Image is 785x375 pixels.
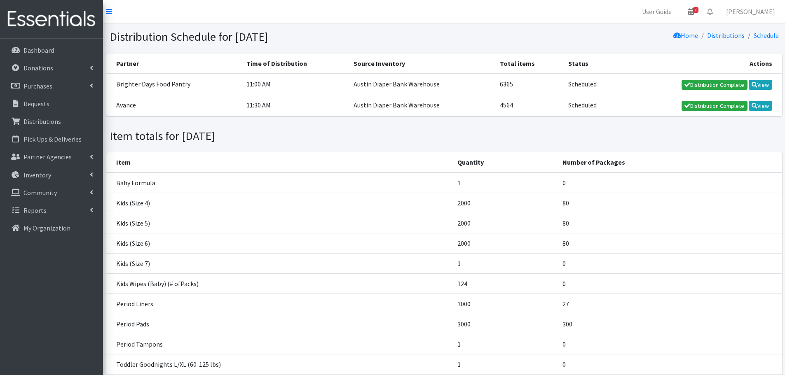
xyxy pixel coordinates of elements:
a: View [749,80,772,90]
a: Reports [3,202,100,219]
td: 0 [558,172,782,193]
td: Austin Diaper Bank Warehouse [349,74,495,95]
td: 11:30 AM [241,95,349,116]
td: 3000 [452,314,558,334]
th: Status [563,54,622,74]
th: Item [106,152,452,172]
a: Schedule [754,31,779,40]
td: Kids (Size 7) [106,254,452,274]
th: Number of Packages [558,152,782,172]
th: Total items [495,54,563,74]
td: 2000 [452,193,558,213]
p: Reports [23,206,47,214]
th: Partner [106,54,242,74]
p: Pick Ups & Deliveries [23,135,82,143]
td: Toddler Goodnights L/XL (60-125 lbs) [106,354,452,375]
td: Period Tampons [106,334,452,354]
td: 27 [558,294,782,314]
a: Requests [3,95,100,112]
a: [PERSON_NAME] [719,3,782,20]
td: 4564 [495,95,563,116]
td: Baby Formula [106,172,452,193]
td: Kids (Size 4) [106,193,452,213]
a: My Organization [3,220,100,236]
p: Requests [23,100,49,108]
th: Actions [622,54,782,74]
td: 0 [558,274,782,294]
p: Community [23,189,57,197]
td: Kids Wipes (Baby) (# ofPacks) [106,274,452,294]
td: Period Pads [106,314,452,334]
a: Community [3,184,100,201]
td: 11:00 AM [241,74,349,95]
p: Partner Agencies [23,153,72,161]
a: Purchases [3,78,100,94]
a: Dashboard [3,42,100,58]
a: 8 [682,3,701,20]
p: Dashboard [23,46,54,54]
td: 300 [558,314,782,334]
a: Distribution Complete [682,80,748,90]
td: 0 [558,354,782,375]
td: Scheduled [563,95,622,116]
a: Inventory [3,167,100,183]
a: Partner Agencies [3,149,100,165]
td: 1 [452,334,558,354]
p: Distributions [23,117,61,126]
td: Austin Diaper Bank Warehouse [349,95,495,116]
td: 0 [558,254,782,274]
td: 2000 [452,213,558,233]
p: My Organization [23,224,70,232]
td: 2000 [452,233,558,254]
td: Avance [106,95,242,116]
img: HumanEssentials [3,5,100,33]
h1: Distribution Schedule for [DATE] [110,30,441,44]
h1: Item totals for [DATE] [110,129,441,143]
td: 1 [452,254,558,274]
td: Kids (Size 6) [106,233,452,254]
td: 6365 [495,74,563,95]
p: Inventory [23,171,51,179]
a: Distributions [3,113,100,130]
td: 1000 [452,294,558,314]
p: Purchases [23,82,52,90]
td: 80 [558,233,782,254]
a: User Guide [635,3,678,20]
td: 1 [452,172,558,193]
p: Donations [23,64,53,72]
th: Time of Distribution [241,54,349,74]
span: 8 [693,7,698,13]
td: Kids (Size 5) [106,213,452,233]
a: Pick Ups & Deliveries [3,131,100,147]
a: Donations [3,60,100,76]
a: Home [673,31,698,40]
th: Source Inventory [349,54,495,74]
th: Quantity [452,152,558,172]
td: 80 [558,193,782,213]
a: View [749,101,772,111]
td: 0 [558,334,782,354]
td: 80 [558,213,782,233]
a: Distributions [707,31,745,40]
td: Scheduled [563,74,622,95]
a: Distribution Complete [682,101,748,111]
td: 124 [452,274,558,294]
td: 1 [452,354,558,375]
td: Brighter Days Food Pantry [106,74,242,95]
td: Period Liners [106,294,452,314]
